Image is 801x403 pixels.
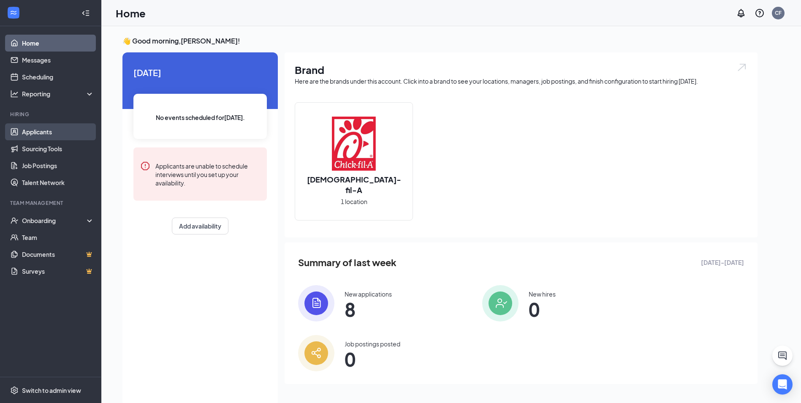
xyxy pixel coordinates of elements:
[116,6,146,20] h1: Home
[22,229,94,246] a: Team
[10,90,19,98] svg: Analysis
[772,346,793,366] button: ChatActive
[156,113,245,122] span: No events scheduled for [DATE] .
[22,174,94,191] a: Talent Network
[22,35,94,52] a: Home
[10,386,19,395] svg: Settings
[298,285,334,321] img: icon
[736,63,747,72] img: open.6027fd2a22e1237b5b06.svg
[345,290,392,298] div: New applications
[777,351,787,361] svg: ChatActive
[736,8,746,18] svg: Notifications
[295,174,413,195] h2: [DEMOGRAPHIC_DATA]-fil-A
[22,140,94,157] a: Sourcing Tools
[298,335,334,371] img: icon
[295,77,747,85] div: Here are the brands under this account. Click into a brand to see your locations, managers, job p...
[529,302,556,317] span: 0
[22,263,94,280] a: SurveysCrown
[775,9,782,16] div: CF
[295,63,747,77] h1: Brand
[10,216,19,225] svg: UserCheck
[345,351,400,367] span: 0
[172,218,228,234] button: Add availability
[22,68,94,85] a: Scheduling
[482,285,519,321] img: icon
[345,340,400,348] div: Job postings posted
[22,386,81,395] div: Switch to admin view
[140,161,150,171] svg: Error
[122,36,758,46] h3: 👋 Good morning, [PERSON_NAME] !
[10,111,92,118] div: Hiring
[22,157,94,174] a: Job Postings
[772,374,793,395] div: Open Intercom Messenger
[9,8,18,17] svg: WorkstreamLogo
[155,161,260,187] div: Applicants are unable to schedule interviews until you set up your availability.
[22,216,87,225] div: Onboarding
[81,9,90,17] svg: Collapse
[10,199,92,207] div: Team Management
[22,246,94,263] a: DocumentsCrown
[345,302,392,317] span: 8
[341,197,367,206] span: 1 location
[298,255,396,270] span: Summary of last week
[22,123,94,140] a: Applicants
[701,258,744,267] span: [DATE] - [DATE]
[327,117,381,171] img: Chick-fil-A
[22,52,94,68] a: Messages
[755,8,765,18] svg: QuestionInfo
[133,66,267,79] span: [DATE]
[22,90,95,98] div: Reporting
[529,290,556,298] div: New hires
